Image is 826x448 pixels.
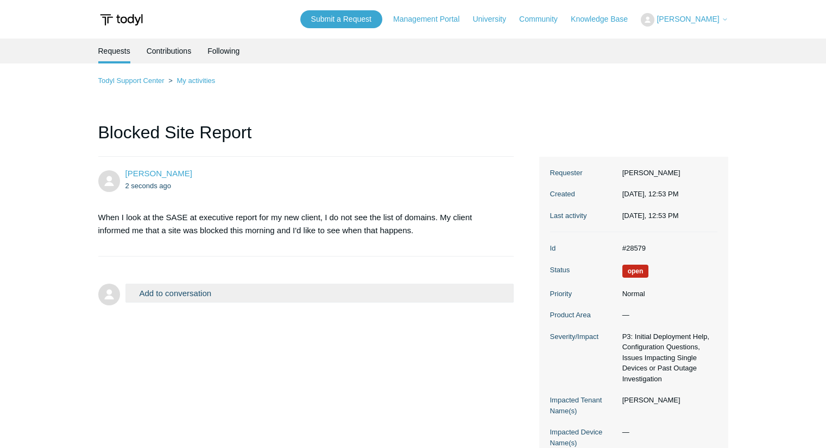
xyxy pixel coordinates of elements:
a: [PERSON_NAME] [125,169,192,178]
time: 10/01/2025, 12:53 [622,212,679,220]
dt: Last activity [550,210,617,221]
dd: Normal [617,289,717,299]
a: Community [519,14,569,25]
time: 10/01/2025, 12:53 [622,190,679,198]
dd: P3: Initial Deployment Help, Configuration Questions, Issues Impacting Single Devices or Past Out... [617,331,717,385]
time: 10/01/2025, 12:53 [125,182,172,190]
span: [PERSON_NAME] [657,15,719,23]
button: [PERSON_NAME] [641,13,728,27]
a: Management Portal [393,14,470,25]
a: Following [207,39,239,63]
dd: — [617,310,717,321]
button: Add to conversation [125,284,514,303]
dt: Impacted Tenant Name(s) [550,395,617,416]
a: University [472,14,516,25]
dt: Created [550,189,617,200]
a: Knowledge Base [571,14,639,25]
a: Submit a Request [300,10,382,28]
span: We are working on a response for you [622,265,649,278]
dt: Severity/Impact [550,331,617,342]
dd: #28579 [617,243,717,254]
dt: Id [550,243,617,254]
li: My activities [166,76,215,85]
p: When I look at the SASE at executive report for my new client, I do not see the list of domains. ... [98,211,503,237]
dt: Status [550,265,617,276]
dd: — [617,427,717,438]
dt: Priority [550,289,617,299]
dt: Impacted Device Name(s) [550,427,617,448]
dd: [PERSON_NAME] [617,168,717,178]
img: Todyl Support Center Help Center home page [98,10,144,30]
li: Todyl Support Center [98,76,167,85]
a: Contributions [147,39,192,63]
dt: Requester [550,168,617,178]
a: My activities [176,76,215,85]
a: Todyl Support Center [98,76,165,85]
h1: Blocked Site Report [98,119,514,157]
span: Alex Morrow [125,169,192,178]
dt: Product Area [550,310,617,321]
li: Requests [98,39,130,63]
dd: [PERSON_NAME] [617,395,717,406]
